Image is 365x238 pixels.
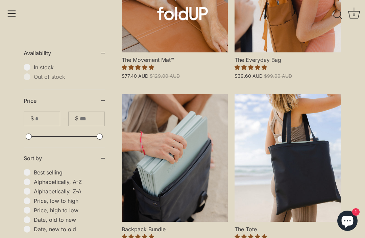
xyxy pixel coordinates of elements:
span: $129.00 AUD [150,73,180,79]
span: Price, high to low [34,207,105,214]
span: Date, new to old [34,226,105,233]
span: Best selling [34,169,105,176]
span: The Everyday Bag [235,52,341,64]
span: In stock [34,64,105,71]
span: Price, low to high [34,197,105,204]
input: To [80,112,104,126]
a: The Everyday Bag 4.97 stars $39.60 AUD $99.00 AUD [235,52,341,79]
span: 4.86 stars [122,64,154,71]
a: The Movement Mat™ 4.86 stars $77.40 AUD $129.00 AUD [122,52,228,79]
span: $99.00 AUD [264,73,292,79]
span: The Movement Mat™ [122,52,228,64]
a: Search [330,7,345,22]
span: Backpack Bundle [122,222,228,233]
summary: Sort by [24,147,105,169]
span: $ [30,115,34,122]
span: Alphabetically, A-Z [34,178,105,185]
inbox-online-store-chat: Shopify online store chat [335,211,360,233]
summary: Price [24,90,105,112]
span: The Tote [235,222,341,233]
span: Out of stock [34,73,105,80]
a: The Tote [235,94,341,222]
span: $39.60 AUD [235,73,263,79]
summary: Availability [24,42,105,64]
span: Date, old to new [34,216,105,223]
span: Alphabetically, Z-A [34,188,105,195]
div: 0 [350,11,357,18]
a: Cart [346,7,361,22]
span: 4.97 stars [235,64,267,71]
a: Menu [4,6,19,21]
span: $ [75,115,78,122]
input: From [35,112,60,126]
span: $77.40 AUD [122,73,148,79]
a: Backpack Bundle [122,94,228,222]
